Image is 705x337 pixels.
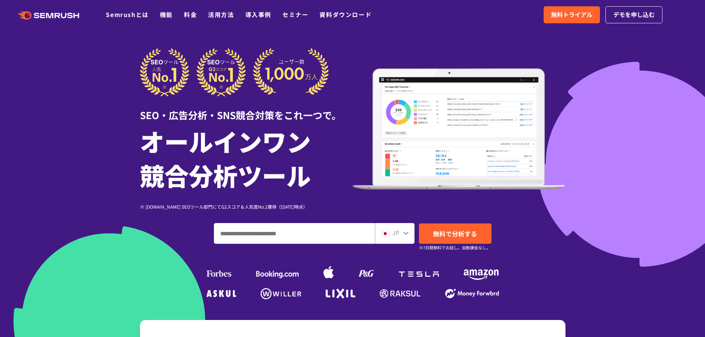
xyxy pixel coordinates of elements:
a: 資料ダウンロード [319,10,372,19]
span: デモを申し込む [613,10,655,20]
h1: オールインワン 競合分析ツール [140,124,353,192]
small: ※7日間無料でお試し。自動課金なし。 [419,244,490,251]
a: セミナー [282,10,308,19]
a: 無料トライアル [544,6,600,23]
a: 機能 [160,10,173,19]
a: 活用方法 [208,10,234,19]
span: 無料トライアル [551,10,592,20]
a: 料金 [184,10,197,19]
a: デモを申し込む [605,6,662,23]
div: SEO・広告分析・SNS競合対策をこれ一つで。 [140,97,353,122]
a: 無料で分析する [419,223,491,244]
input: ドメイン、キーワードまたはURLを入力してください [214,223,375,243]
a: Semrushとは [106,10,148,19]
span: 無料で分析する [433,229,477,238]
a: 導入事例 [245,10,271,19]
span: JP [392,228,399,237]
div: ※ [DOMAIN_NAME] SEOツール部門にてG2スコア＆人気度No.1獲得（[DATE]時点） [140,203,353,210]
